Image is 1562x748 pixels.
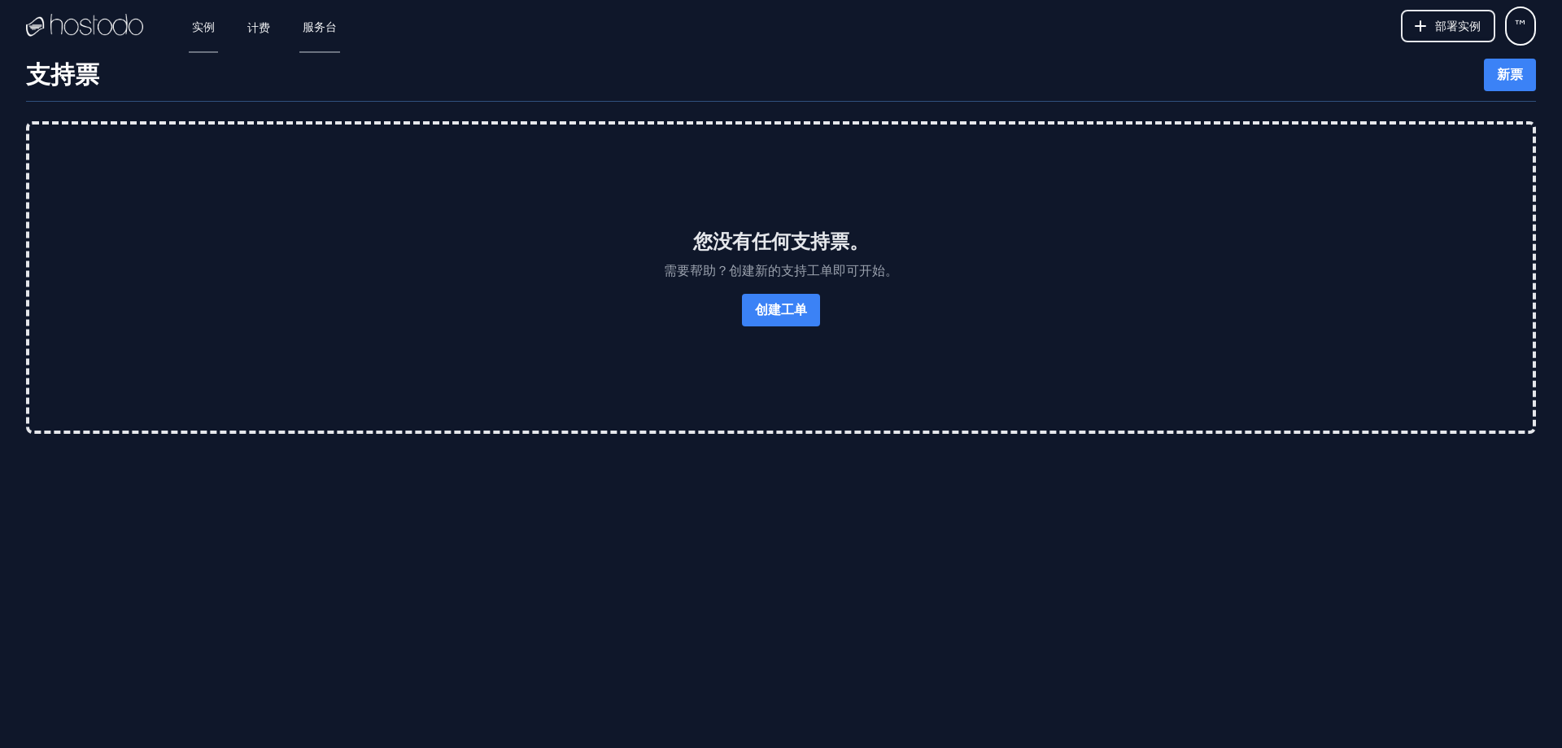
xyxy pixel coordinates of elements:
img: 标识 [26,14,143,38]
font: 您没有任何支持票。 [693,230,869,253]
font: 部署实例 [1435,20,1481,33]
font: 创建工单 [755,302,807,317]
font: 新票 [1497,67,1523,82]
font: 实例 [192,20,215,33]
font: 服务台 [303,20,337,33]
button: 用户菜单 [1505,7,1536,46]
button: 部署实例 [1401,10,1495,42]
font: 支持票 [26,60,99,89]
font: 需要帮助？创建新的支持工单即可开始。 [664,263,898,278]
a: 创建工单 [742,294,820,326]
font: ™ [1513,17,1528,34]
a: 新票 [1484,59,1536,91]
font: 计费 [247,21,270,34]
